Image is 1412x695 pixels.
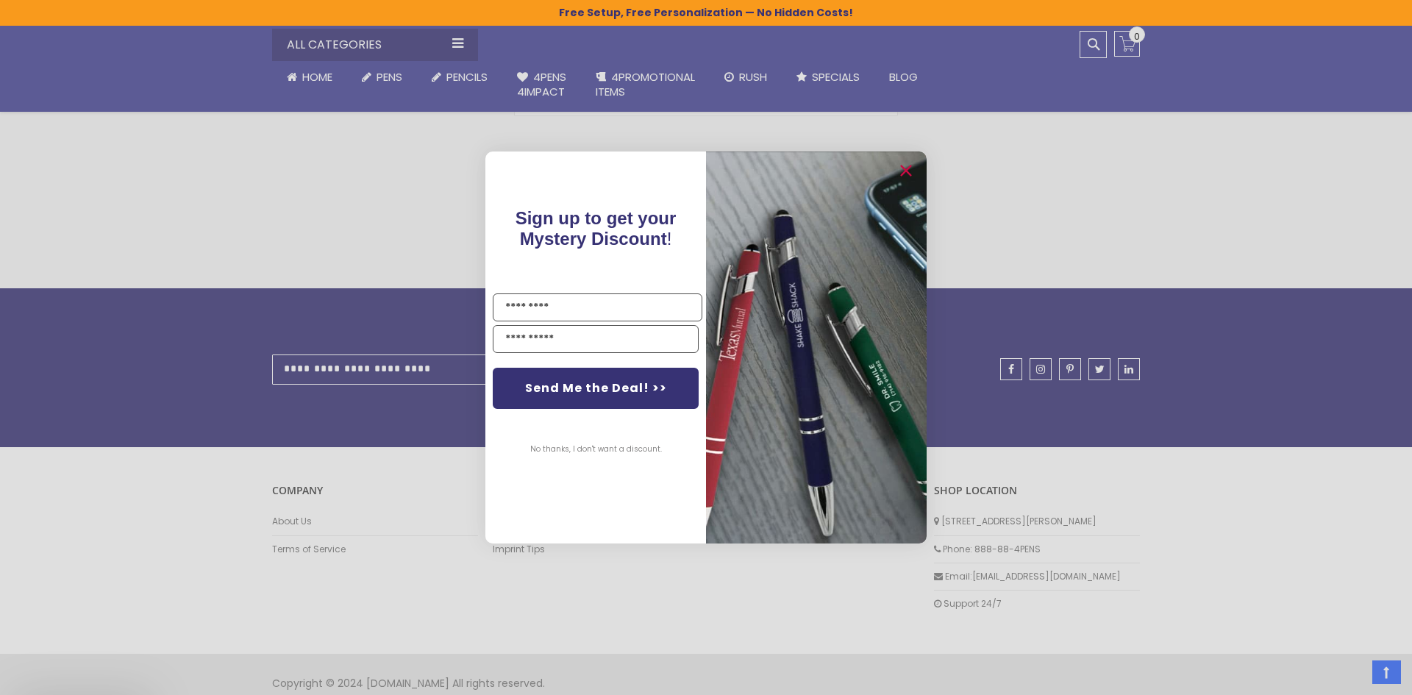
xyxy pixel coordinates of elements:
span: ! [516,208,677,249]
button: Send Me the Deal! >> [493,368,699,409]
button: No thanks, I don't want a discount. [523,431,669,468]
span: Sign up to get your Mystery Discount [516,208,677,249]
button: Close dialog [894,159,918,182]
img: pop-up-image [706,152,927,543]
